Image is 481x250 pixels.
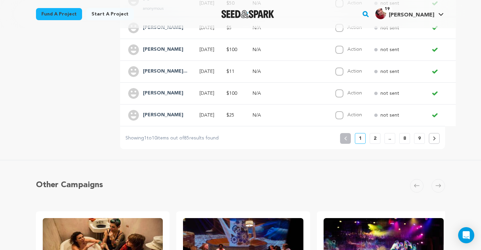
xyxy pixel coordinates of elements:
[253,112,323,119] p: N/A
[389,12,434,18] span: [PERSON_NAME]
[128,66,139,77] img: user.png
[375,8,434,19] div: Siobhan O.'s Profile
[375,8,386,19] img: 9c064c1b743f605b.jpg
[199,68,214,75] p: [DATE]
[143,89,183,97] h4: Molly Rogers
[347,113,362,117] label: Action
[355,133,366,144] button: 1
[382,6,392,12] span: 19
[125,134,219,142] p: Showing to items out of results found
[199,112,214,119] p: [DATE]
[347,47,362,52] label: Action
[36,8,82,20] a: Fund a project
[128,88,139,99] img: user.png
[36,179,103,191] h5: Other Campaigns
[458,227,474,243] div: Open Intercom Messenger
[143,111,183,119] h4: Michelle Ghossn
[226,26,232,30] span: $5
[380,46,399,53] p: not sent
[370,133,380,144] button: 2
[143,68,187,76] h4: Krishnan Unnikrishnan
[226,113,234,118] span: $25
[128,44,139,55] img: user.png
[374,7,445,19] a: Siobhan O.'s Profile
[418,135,421,142] p: 9
[199,90,214,97] p: [DATE]
[221,10,274,18] a: Seed&Spark Homepage
[144,136,147,140] span: 1
[128,110,139,121] img: user.png
[380,90,399,97] p: not sent
[199,46,214,53] p: [DATE]
[253,46,323,53] p: N/A
[226,47,237,52] span: $100
[253,68,323,75] p: N/A
[414,133,425,144] button: 9
[399,133,410,144] button: 8
[374,7,445,21] span: Siobhan O.'s Profile
[226,91,237,96] span: $100
[184,136,189,140] span: 85
[374,135,376,142] p: 2
[380,68,399,75] p: not sent
[388,135,391,142] p: ..
[347,25,362,30] label: Action
[380,112,399,119] p: not sent
[221,10,274,18] img: Seed&Spark Logo Dark Mode
[152,136,157,140] span: 10
[347,69,362,74] label: Action
[384,133,395,144] button: ..
[226,69,234,74] span: $11
[253,90,323,97] p: N/A
[347,91,362,95] label: Action
[86,8,134,20] a: Start a project
[403,135,406,142] p: 8
[143,46,183,54] h4: Lisa Curtis
[359,135,362,142] p: 1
